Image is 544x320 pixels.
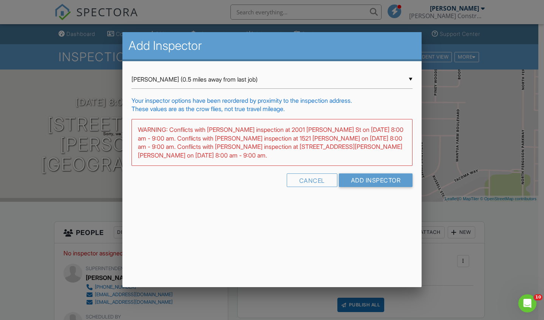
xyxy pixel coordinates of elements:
div: Your inspector options have been reordered by proximity to the inspection address. [131,96,413,105]
span: 10 [534,294,542,300]
div: WARNING: Conflicts with [PERSON_NAME] inspection at 2001 [PERSON_NAME] St on [DATE] 8:00 am - 9:0... [131,119,413,166]
div: Cancel [287,173,337,187]
iframe: Intercom live chat [518,294,536,312]
input: Add Inspector [339,173,413,187]
div: These values are as the crow flies, not true travel mileage. [131,105,413,113]
h2: Add Inspector [128,38,416,53]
